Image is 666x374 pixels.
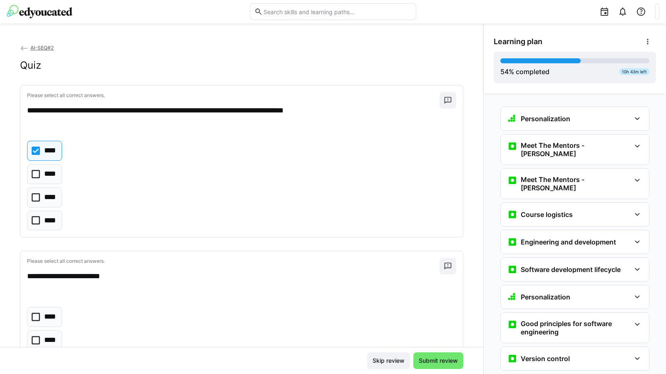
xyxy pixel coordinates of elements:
[494,37,542,46] span: Learning plan
[413,352,463,369] button: Submit review
[521,115,570,123] h3: Personalization
[27,92,440,99] p: Please select all correct answers.
[521,354,570,363] h3: Version control
[521,265,621,274] h3: Software development lifecycle
[521,141,631,158] h3: Meet The Mentors - [PERSON_NAME]
[30,45,54,51] span: AI-SEQ#2
[367,352,410,369] button: Skip review
[521,319,631,336] h3: Good principles for software engineering
[500,67,549,77] div: % completed
[371,357,406,365] span: Skip review
[20,45,54,51] a: AI-SEQ#2
[20,59,41,72] h2: Quiz
[521,210,573,219] h3: Course logistics
[417,357,459,365] span: Submit review
[619,68,649,75] div: 10h 43m left
[521,293,570,301] h3: Personalization
[263,8,412,15] input: Search skills and learning paths…
[521,175,631,192] h3: Meet The Mentors - [PERSON_NAME]
[27,258,440,264] p: Please select all correct answers.
[500,67,509,76] span: 54
[521,238,616,246] h3: Engineering and development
